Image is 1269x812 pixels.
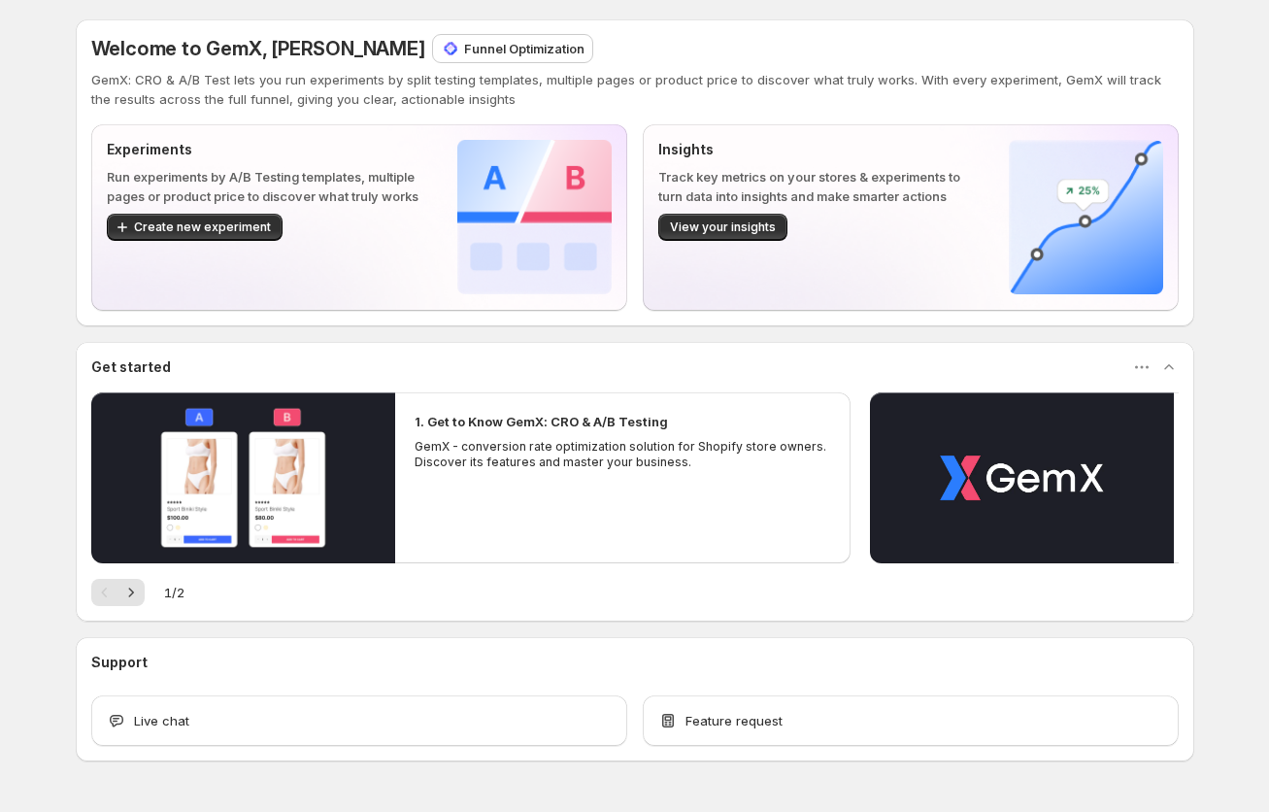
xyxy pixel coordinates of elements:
img: Funnel Optimization [441,39,460,58]
button: Play video [870,392,1174,563]
p: GemX - conversion rate optimization solution for Shopify store owners. Discover its features and ... [415,439,832,470]
button: Play video [91,392,395,563]
p: Experiments [107,140,426,159]
button: View your insights [658,214,787,241]
span: Welcome to GemX, [PERSON_NAME] [91,37,425,60]
h3: Support [91,653,148,672]
p: Run experiments by A/B Testing templates, multiple pages or product price to discover what truly ... [107,167,426,206]
h3: Get started [91,357,171,377]
span: Live chat [134,711,189,730]
img: Experiments [457,140,612,294]
span: View your insights [670,220,776,235]
p: Funnel Optimization [464,39,584,58]
nav: Pagination [91,579,145,606]
h2: 1. Get to Know GemX: CRO & A/B Testing [415,412,668,431]
span: Feature request [685,711,783,730]
p: Insights [658,140,978,159]
span: 1 / 2 [164,583,184,602]
button: Next [117,579,145,606]
span: Create new experiment [134,220,271,235]
button: Create new experiment [107,214,283,241]
img: Insights [1009,140,1163,294]
p: Track key metrics on your stores & experiments to turn data into insights and make smarter actions [658,167,978,206]
p: GemX: CRO & A/B Test lets you run experiments by split testing templates, multiple pages or produ... [91,70,1179,109]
